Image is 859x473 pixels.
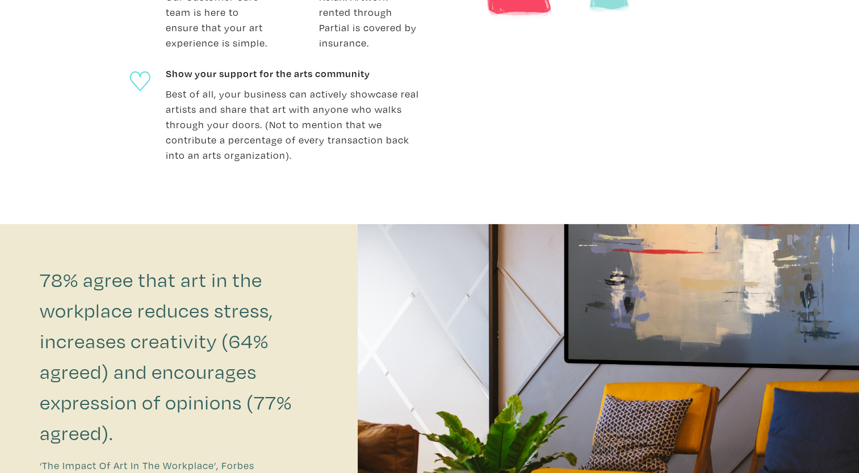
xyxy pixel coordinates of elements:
[40,459,254,472] a: ‘The Impact Of Art In The Workplace’, Forbes
[126,71,154,92] img: Try the piece in your home
[166,66,421,81] b: Show your support for the arts community
[40,264,303,447] blockquote: 78% agree that art in the workplace reduces stress, increases creativity (64% agreed) and encoura...
[166,66,421,163] div: Best of all, your business can actively showcase real artists and share that art with anyone who ...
